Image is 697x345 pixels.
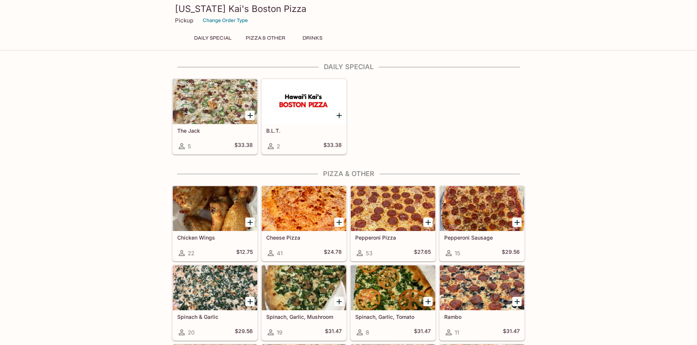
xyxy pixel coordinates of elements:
[235,328,253,337] h5: $29.56
[334,111,344,120] button: Add B.L.T.
[444,234,520,241] h5: Pepperoni Sausage
[334,218,344,227] button: Add Cheese Pizza
[503,328,520,337] h5: $31.47
[455,250,460,257] span: 15
[173,186,257,231] div: Chicken Wings
[188,329,194,336] span: 20
[262,186,346,231] div: Cheese Pizza
[439,186,525,261] a: Pepperoni Sausage15$29.56
[423,297,433,306] button: Add Spinach, Garlic, Tomato
[234,142,253,151] h5: $33.38
[188,143,191,150] span: 5
[423,218,433,227] button: Add Pepperoni Pizza
[245,111,255,120] button: Add The Jack
[188,250,194,257] span: 22
[177,234,253,241] h5: Chicken Wings
[351,186,435,231] div: Pepperoni Pizza
[266,234,342,241] h5: Cheese Pizza
[512,297,522,306] button: Add Rambo
[439,265,525,341] a: Rambo11$31.47
[172,79,258,154] a: The Jack5$33.38
[261,265,347,341] a: Spinach, Garlic, Mushroom19$31.47
[512,218,522,227] button: Add Pepperoni Sausage
[350,265,436,341] a: Spinach, Garlic, Tomato8$31.47
[502,249,520,258] h5: $29.56
[245,218,255,227] button: Add Chicken Wings
[173,79,257,124] div: The Jack
[350,186,436,261] a: Pepperoni Pizza53$27.65
[261,186,347,261] a: Cheese Pizza41$24.78
[261,79,347,154] a: B.L.T.2$33.38
[366,329,369,336] span: 8
[199,15,251,26] button: Change Order Type
[414,249,431,258] h5: $27.65
[172,265,258,341] a: Spinach & Garlic20$29.56
[324,249,342,258] h5: $24.78
[190,33,236,43] button: Daily Special
[177,127,253,134] h5: The Jack
[172,186,258,261] a: Chicken Wings22$12.75
[177,314,253,320] h5: Spinach & Garlic
[277,329,282,336] span: 19
[440,186,524,231] div: Pepperoni Sausage
[175,17,193,24] p: Pickup
[366,250,372,257] span: 53
[242,33,289,43] button: Pizza & Other
[323,142,342,151] h5: $33.38
[414,328,431,337] h5: $31.47
[262,265,346,310] div: Spinach, Garlic, Mushroom
[325,328,342,337] h5: $31.47
[444,314,520,320] h5: Rambo
[440,265,524,310] div: Rambo
[355,234,431,241] h5: Pepperoni Pizza
[266,127,342,134] h5: B.L.T.
[175,3,522,15] h3: [US_STATE] Kai's Boston Pizza
[266,314,342,320] h5: Spinach, Garlic, Mushroom
[455,329,459,336] span: 11
[355,314,431,320] h5: Spinach, Garlic, Tomato
[277,143,280,150] span: 2
[334,297,344,306] button: Add Spinach, Garlic, Mushroom
[351,265,435,310] div: Spinach, Garlic, Tomato
[173,265,257,310] div: Spinach & Garlic
[172,63,525,71] h4: Daily Special
[172,170,525,178] h4: Pizza & Other
[277,250,283,257] span: 41
[236,249,253,258] h5: $12.75
[262,79,346,124] div: B.L.T.
[295,33,329,43] button: Drinks
[245,297,255,306] button: Add Spinach & Garlic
